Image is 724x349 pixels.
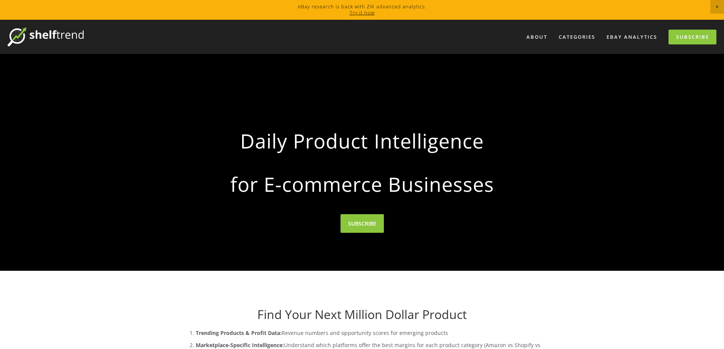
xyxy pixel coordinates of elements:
[193,166,532,202] strong: for E-commerce Businesses
[602,31,662,43] a: eBay Analytics
[341,214,384,233] a: SUBSCRIBE
[193,123,532,159] strong: Daily Product Intelligence
[669,30,716,44] a: Subscribe
[196,328,544,338] p: Revenue numbers and opportunity scores for emerging products
[8,27,84,46] img: ShelfTrend
[521,31,552,43] a: About
[196,341,284,349] strong: Marketplace-Specific Intelligence:
[554,31,600,43] div: Categories
[181,307,544,322] h1: Find Your Next Million Dollar Product
[196,329,282,336] strong: Trending Products & Profit Data:
[350,9,375,16] a: Try it now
